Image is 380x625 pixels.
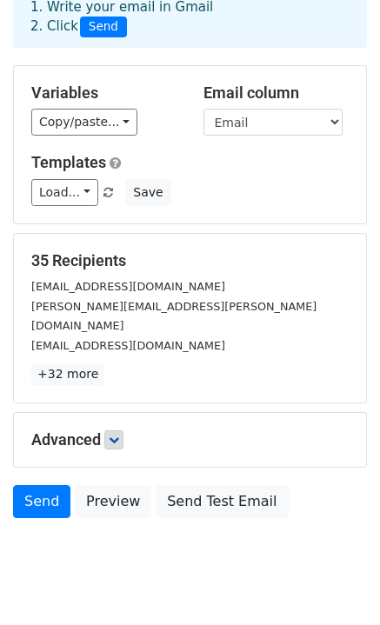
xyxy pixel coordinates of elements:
[31,83,177,103] h5: Variables
[31,430,349,449] h5: Advanced
[293,542,380,625] iframe: Chat Widget
[80,17,127,37] span: Send
[31,179,98,206] a: Load...
[31,153,106,171] a: Templates
[156,485,288,518] a: Send Test Email
[31,363,104,385] a: +32 more
[31,339,225,352] small: [EMAIL_ADDRESS][DOMAIN_NAME]
[31,109,137,136] a: Copy/paste...
[203,83,350,103] h5: Email column
[31,300,317,333] small: [PERSON_NAME][EMAIL_ADDRESS][PERSON_NAME][DOMAIN_NAME]
[31,280,225,293] small: [EMAIL_ADDRESS][DOMAIN_NAME]
[75,485,151,518] a: Preview
[293,542,380,625] div: Widget de chat
[13,485,70,518] a: Send
[31,251,349,270] h5: 35 Recipients
[125,179,170,206] button: Save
